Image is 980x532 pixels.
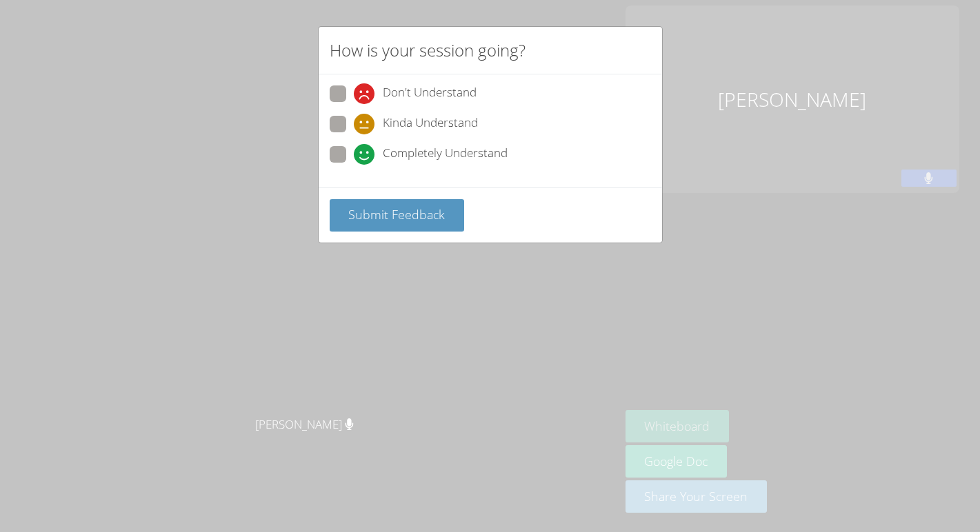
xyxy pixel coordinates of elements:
span: Submit Feedback [348,206,445,223]
span: Kinda Understand [383,114,478,134]
span: Completely Understand [383,144,508,165]
span: Don't Understand [383,83,477,104]
button: Submit Feedback [330,199,465,232]
h2: How is your session going? [330,38,526,63]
